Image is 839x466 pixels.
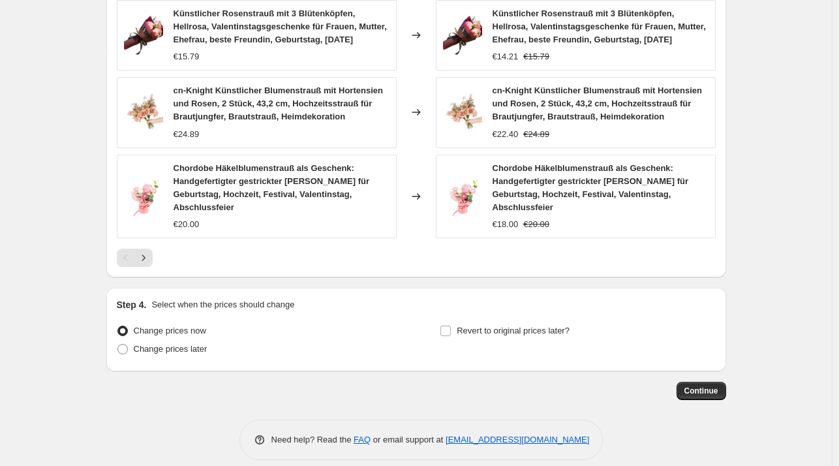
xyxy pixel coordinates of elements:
[117,298,147,311] h2: Step 4.
[354,435,371,444] a: FAQ
[523,128,549,141] strike: €24.89
[174,85,383,121] span: cn-Knight Künstlicher Blumenstrauß mit Hortensien und Rosen, 2 Stück, 43,2 cm, Hochzeitsstrauß fü...
[493,163,689,212] span: Chordobe Häkelblumenstrauß als Geschenk: Handgefertigter gestrickter [PERSON_NAME] für Geburtstag...
[493,85,702,121] span: cn-Knight Künstlicher Blumenstrauß mit Hortensien und Rosen, 2 Stück, 43,2 cm, Hochzeitsstrauß fü...
[493,50,519,63] div: €14.21
[443,16,482,55] img: 51WEjF-vMqL_80x.jpg
[371,435,446,444] span: or email support at
[271,435,354,444] span: Need help? Read the
[174,163,370,212] span: Chordobe Häkelblumenstrauß als Geschenk: Handgefertigter gestrickter [PERSON_NAME] für Geburtstag...
[457,326,570,335] span: Revert to original prices later?
[493,128,519,141] div: €22.40
[124,16,163,55] img: 51WEjF-vMqL_80x.jpg
[124,93,163,132] img: 81Eko34v_3L_80x.jpg
[684,386,718,396] span: Continue
[134,326,206,335] span: Change prices now
[174,50,200,63] div: €15.79
[151,298,294,311] p: Select when the prices should change
[134,249,153,267] button: Next
[117,249,153,267] nav: Pagination
[124,177,163,216] img: 41Ozvs4PiEL_80x.jpg
[174,218,200,231] div: €20.00
[523,50,549,63] strike: €15.79
[174,8,387,44] span: Künstlicher Rosenstrauß mit 3 Blütenköpfen, Hellrosa, Valentinstagsgeschenke für Frauen, Mutter, ...
[493,8,706,44] span: Künstlicher Rosenstrauß mit 3 Blütenköpfen, Hellrosa, Valentinstagsgeschenke für Frauen, Mutter, ...
[677,382,726,400] button: Continue
[443,93,482,132] img: 81Eko34v_3L_80x.jpg
[174,128,200,141] div: €24.89
[446,435,589,444] a: [EMAIL_ADDRESS][DOMAIN_NAME]
[493,218,519,231] div: €18.00
[134,344,207,354] span: Change prices later
[523,218,549,231] strike: €20.00
[443,177,482,216] img: 41Ozvs4PiEL_80x.jpg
